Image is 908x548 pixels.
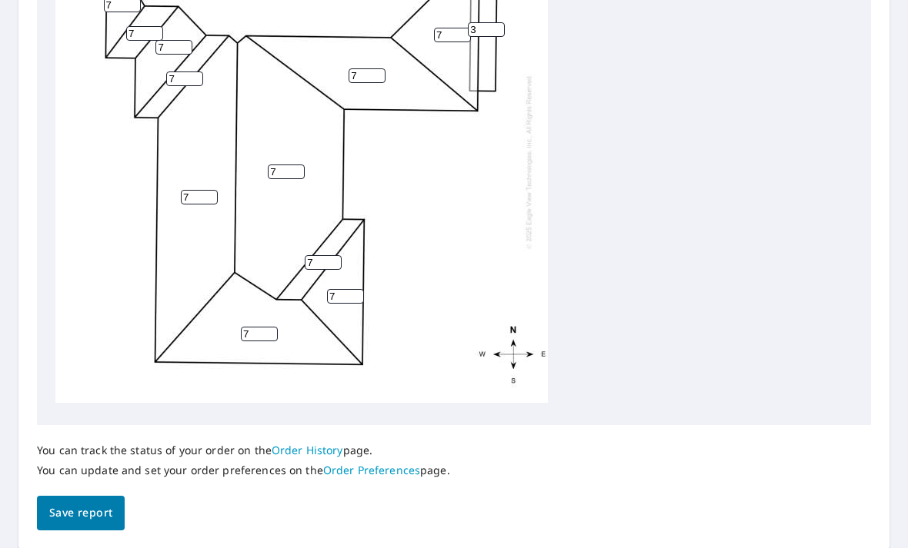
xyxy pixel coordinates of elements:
[323,463,420,477] a: Order Preferences
[272,443,343,457] a: Order History
[49,503,112,523] span: Save report
[37,496,125,530] button: Save report
[37,443,450,457] p: You can track the status of your order on the page.
[37,463,450,477] p: You can update and set your order preferences on the page.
